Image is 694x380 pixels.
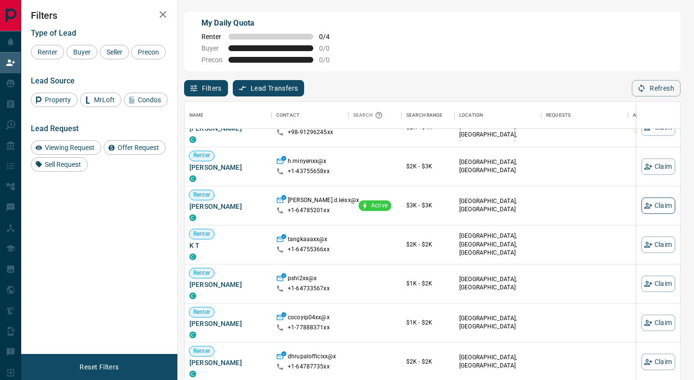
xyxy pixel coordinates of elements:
[459,314,536,331] p: [GEOGRAPHIC_DATA], [GEOGRAPHIC_DATA]
[31,28,76,38] span: Type of Lead
[406,123,450,132] p: $2K - $4K
[134,48,162,56] span: Precon
[124,93,168,107] div: Condos
[233,80,305,96] button: Lead Transfers
[632,80,681,96] button: Refresh
[34,48,61,56] span: Renter
[31,140,101,155] div: Viewing Request
[641,158,675,175] button: Claim
[189,202,267,212] span: [PERSON_NAME]
[454,102,541,129] div: Location
[189,269,214,277] span: Renter
[641,275,675,292] button: Claim
[459,114,536,148] p: Midtown | Central
[41,161,84,168] span: Sell Request
[353,102,385,129] div: Search
[406,241,450,249] p: $2K - $2K
[189,280,267,290] span: [PERSON_NAME]
[189,319,267,329] span: [PERSON_NAME]
[189,371,196,378] div: condos.ca
[189,332,196,339] div: condos.ca
[546,102,571,129] div: Requests
[100,45,129,59] div: Seller
[641,314,675,331] button: Claim
[401,102,454,129] div: Search Range
[189,347,214,355] span: Renter
[288,168,330,176] p: +1- 43755658xx
[189,191,214,199] span: Renter
[406,202,450,210] p: $3K - $3K
[31,124,79,133] span: Lead Request
[406,358,450,366] p: $2K - $2K
[80,93,121,107] div: MrLoft
[103,48,126,56] span: Seller
[288,285,330,293] p: +1- 64733567xx
[131,45,166,59] div: Precon
[104,140,166,155] div: Offer Request
[201,33,223,41] span: Renter
[189,293,196,299] div: condos.ca
[201,44,223,52] span: Buyer
[641,119,675,136] button: Claim
[114,144,162,151] span: Offer Request
[189,136,196,143] div: condos.ca
[406,163,450,171] p: $2K - $3K
[288,196,359,206] p: [PERSON_NAME].d.leixx@x
[41,96,74,104] span: Property
[288,128,333,136] p: +98- 91296245xx
[641,353,675,370] button: Claim
[459,275,536,292] p: [GEOGRAPHIC_DATA], [GEOGRAPHIC_DATA]
[31,157,88,172] div: Sell Request
[189,241,267,251] span: K T
[73,359,125,375] button: Reset Filters
[134,96,164,104] span: Condos
[31,76,75,85] span: Lead Source
[406,102,443,129] div: Search Range
[189,308,214,316] span: Renter
[641,236,675,253] button: Claim
[459,353,536,370] p: [GEOGRAPHIC_DATA], [GEOGRAPHIC_DATA]
[189,152,214,160] span: Renter
[67,45,97,59] div: Buyer
[189,254,196,260] div: condos.ca
[189,230,214,238] span: Renter
[201,17,340,29] p: My Daily Quota
[189,163,267,173] span: [PERSON_NAME]
[271,102,348,129] div: Contact
[319,56,340,64] span: 0 / 0
[641,197,675,214] button: Claim
[406,319,450,327] p: $1K - $2K
[184,80,228,96] button: Filters
[288,274,317,285] p: pshi2xx@x
[541,102,628,129] div: Requests
[41,144,98,151] span: Viewing Request
[185,102,271,129] div: Name
[91,96,118,104] span: MrLoft
[459,197,536,214] p: [GEOGRAPHIC_DATA], [GEOGRAPHIC_DATA]
[288,235,328,245] p: tangkaaaxx@x
[31,10,168,21] h2: Filters
[189,176,196,182] div: condos.ca
[288,313,330,324] p: cocoyip04xx@x
[201,56,223,64] span: Precon
[189,102,204,129] div: Name
[288,157,327,167] p: h.minyenxx@x
[288,363,330,371] p: +1- 64787735xx
[288,324,330,332] p: +1- 77888371xx
[459,102,483,129] div: Location
[459,158,536,175] p: [GEOGRAPHIC_DATA], [GEOGRAPHIC_DATA]
[189,123,267,133] span: [PERSON_NAME]
[319,44,340,52] span: 0 / 0
[288,207,330,215] p: +1- 64785201xx
[189,358,267,368] span: [PERSON_NAME]
[288,246,330,254] p: +1- 64755366xx
[31,45,64,59] div: Renter
[319,33,340,41] span: 0 / 4
[367,202,391,210] span: Active
[288,353,336,363] p: dhrupalofficixx@x
[276,102,299,129] div: Contact
[189,215,196,221] div: condos.ca
[459,232,536,257] p: [GEOGRAPHIC_DATA], [GEOGRAPHIC_DATA], [GEOGRAPHIC_DATA]
[31,93,78,107] div: Property
[406,280,450,288] p: $1K - $2K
